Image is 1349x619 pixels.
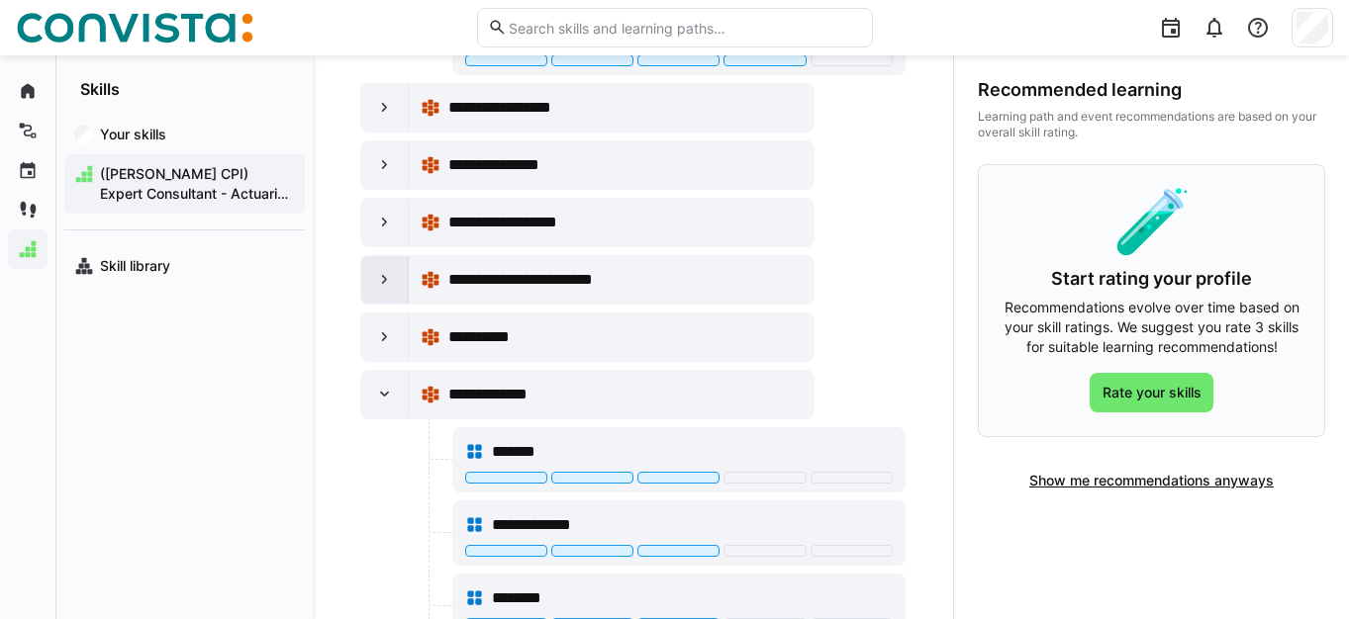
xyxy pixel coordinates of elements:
[1100,383,1204,402] span: Rate your skills
[1026,471,1277,490] span: Show me recommendations anyways
[97,164,295,204] span: ([PERSON_NAME] CPI) Expert Consultant - Actuarial Services
[978,79,1325,101] div: Recommended learning
[1090,373,1214,412] button: Rate your skills
[507,19,861,37] input: Search skills and learning paths…
[978,109,1325,140] div: Learning path and event recommendations are based on your overall skill rating.
[1003,298,1301,357] p: Recommendations evolve over time based on your skill ratings. We suggest you rate 3 skills for su...
[1016,461,1287,500] button: Show me recommendations anyways
[1003,189,1301,252] div: 🧪
[1003,268,1301,290] h3: Start rating your profile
